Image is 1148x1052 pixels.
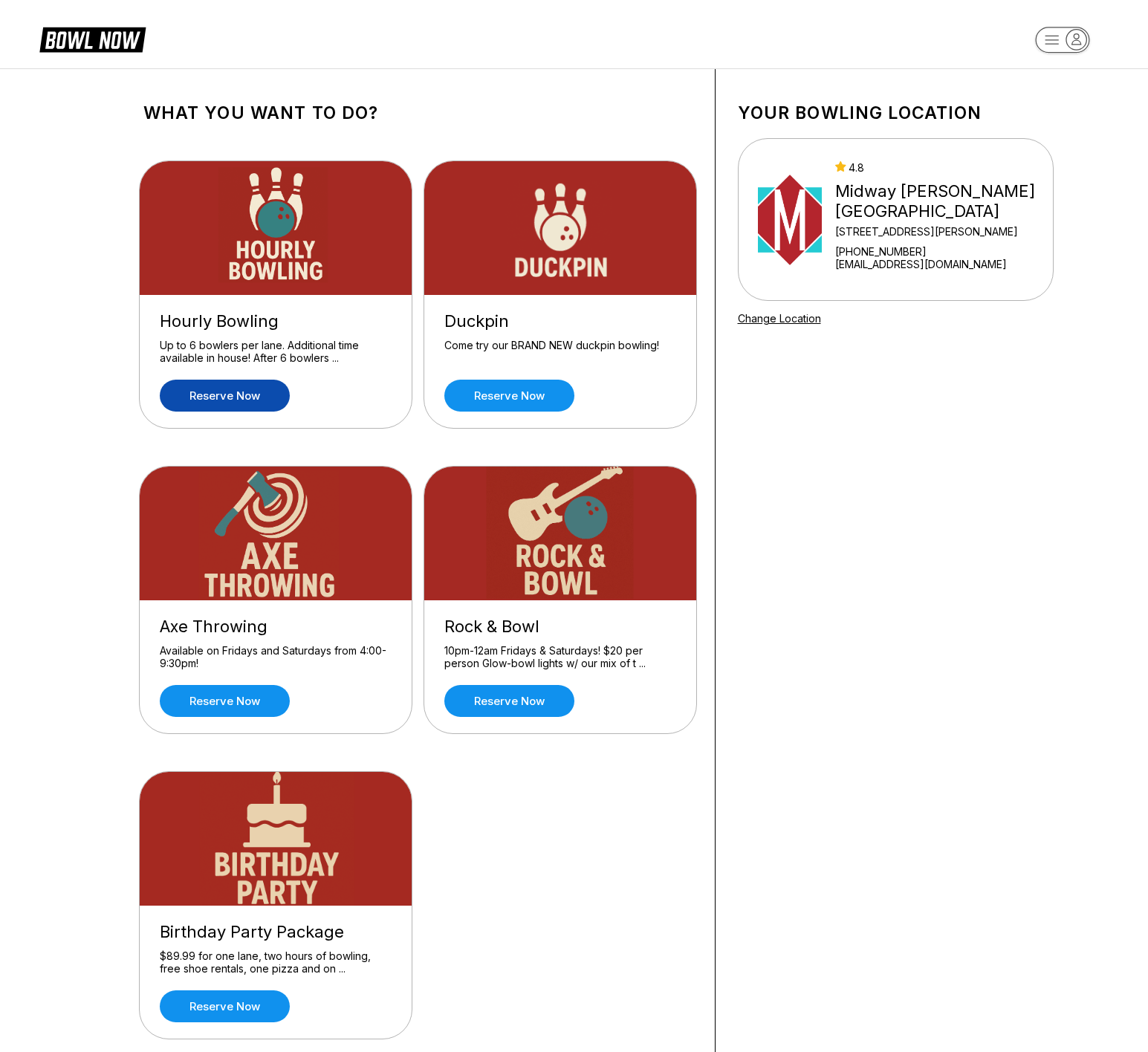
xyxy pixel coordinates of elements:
img: Hourly Bowling [140,161,413,295]
div: Duckpin [444,311,676,331]
div: Rock & Bowl [444,617,676,637]
div: Up to 6 bowlers per lane. Additional time available in house! After 6 bowlers ... [160,339,392,365]
div: $89.99 for one lane, two hours of bowling, free shoe rentals, one pizza and on ... [160,949,392,975]
a: Reserve now [160,990,290,1022]
a: Reserve now [444,685,574,717]
div: Axe Throwing [160,617,392,637]
div: Available on Fridays and Saturdays from 4:00-9:30pm! [160,644,392,670]
img: Axe Throwing [140,467,413,600]
div: 10pm-12am Fridays & Saturdays! $20 per person Glow-bowl lights w/ our mix of t ... [444,644,676,670]
div: [STREET_ADDRESS][PERSON_NAME] [835,225,1046,238]
h1: What you want to do? [143,103,693,123]
h1: Your bowling location [738,103,1054,123]
div: [PHONE_NUMBER] [835,245,1046,258]
a: Reserve now [160,685,290,717]
img: Birthday Party Package [140,772,413,906]
div: Birthday Party Package [160,922,392,942]
div: 4.8 [835,161,1046,174]
a: Change Location [738,312,821,325]
a: [EMAIL_ADDRESS][DOMAIN_NAME] [835,258,1046,270]
img: Duckpin [424,161,698,295]
div: Hourly Bowling [160,311,392,331]
a: Reserve now [444,380,574,412]
img: Rock & Bowl [424,467,698,600]
div: Come try our BRAND NEW duckpin bowling! [444,339,676,365]
a: Reserve now [160,380,290,412]
img: Midway Bowling - Carlisle [758,164,823,276]
div: Midway [PERSON_NAME][GEOGRAPHIC_DATA] [835,181,1046,221]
